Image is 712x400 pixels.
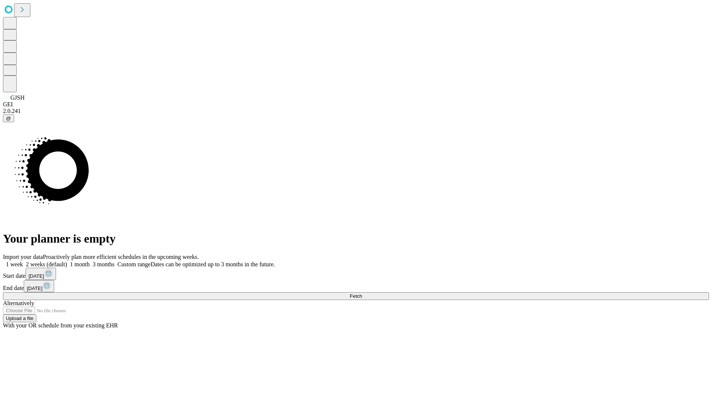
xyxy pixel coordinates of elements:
span: 1 week [6,261,23,267]
span: Import your data [3,254,43,260]
span: Proactively plan more efficient schedules in the upcoming weeks. [43,254,199,260]
span: 3 months [93,261,115,267]
span: 1 month [70,261,90,267]
button: Upload a file [3,314,36,322]
span: Dates can be optimized up to 3 months in the future. [151,261,275,267]
div: 2.0.241 [3,108,709,114]
button: Fetch [3,292,709,300]
span: @ [6,116,11,121]
span: GJSH [10,94,24,101]
span: 2 weeks (default) [26,261,67,267]
span: With your OR schedule from your existing EHR [3,322,118,329]
span: [DATE] [27,286,42,291]
div: Start date [3,268,709,280]
div: GEI [3,101,709,108]
div: End date [3,280,709,292]
button: [DATE] [24,280,54,292]
span: [DATE] [29,273,44,279]
span: Alternatively [3,300,34,306]
h1: Your planner is empty [3,232,709,246]
span: Fetch [350,293,362,299]
button: [DATE] [26,268,56,280]
button: @ [3,114,14,122]
span: Custom range [118,261,151,267]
